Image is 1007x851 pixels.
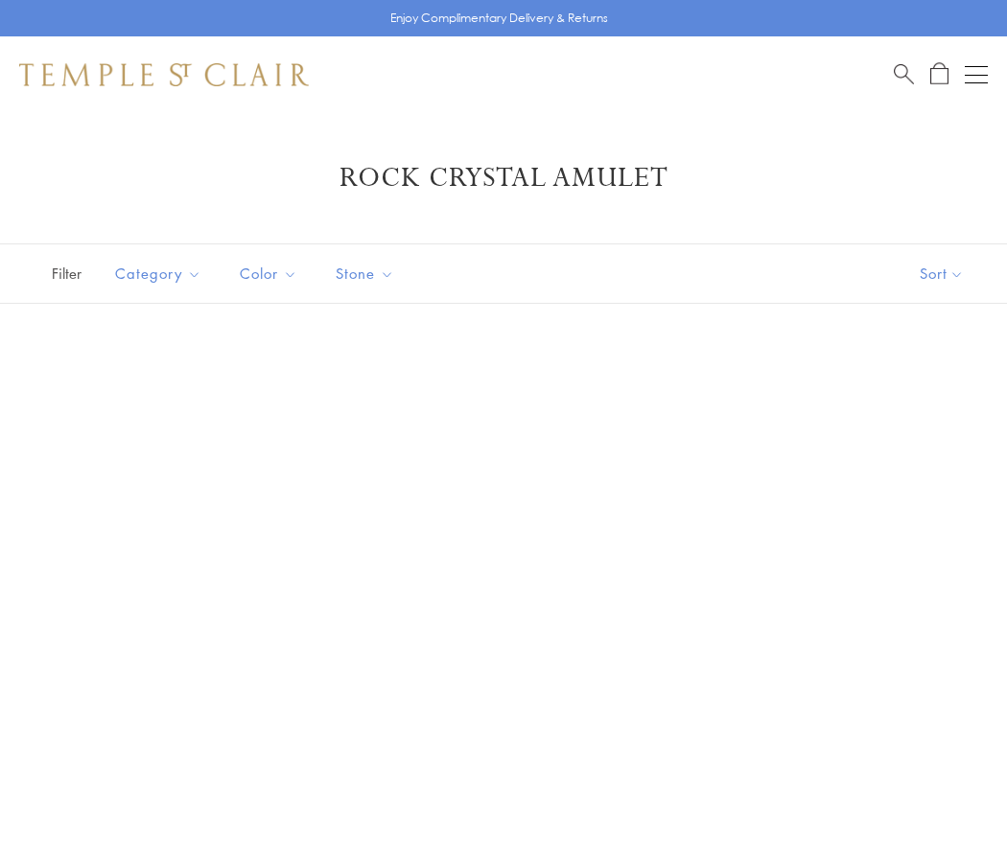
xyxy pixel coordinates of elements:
[321,252,409,295] button: Stone
[390,9,608,28] p: Enjoy Complimentary Delivery & Returns
[965,63,988,86] button: Open navigation
[930,62,948,86] a: Open Shopping Bag
[101,252,216,295] button: Category
[48,161,959,195] h1: Rock Crystal Amulet
[105,262,216,286] span: Category
[19,63,309,86] img: Temple St. Clair
[326,262,409,286] span: Stone
[230,262,312,286] span: Color
[894,62,914,86] a: Search
[225,252,312,295] button: Color
[877,244,1007,303] button: Show sort by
